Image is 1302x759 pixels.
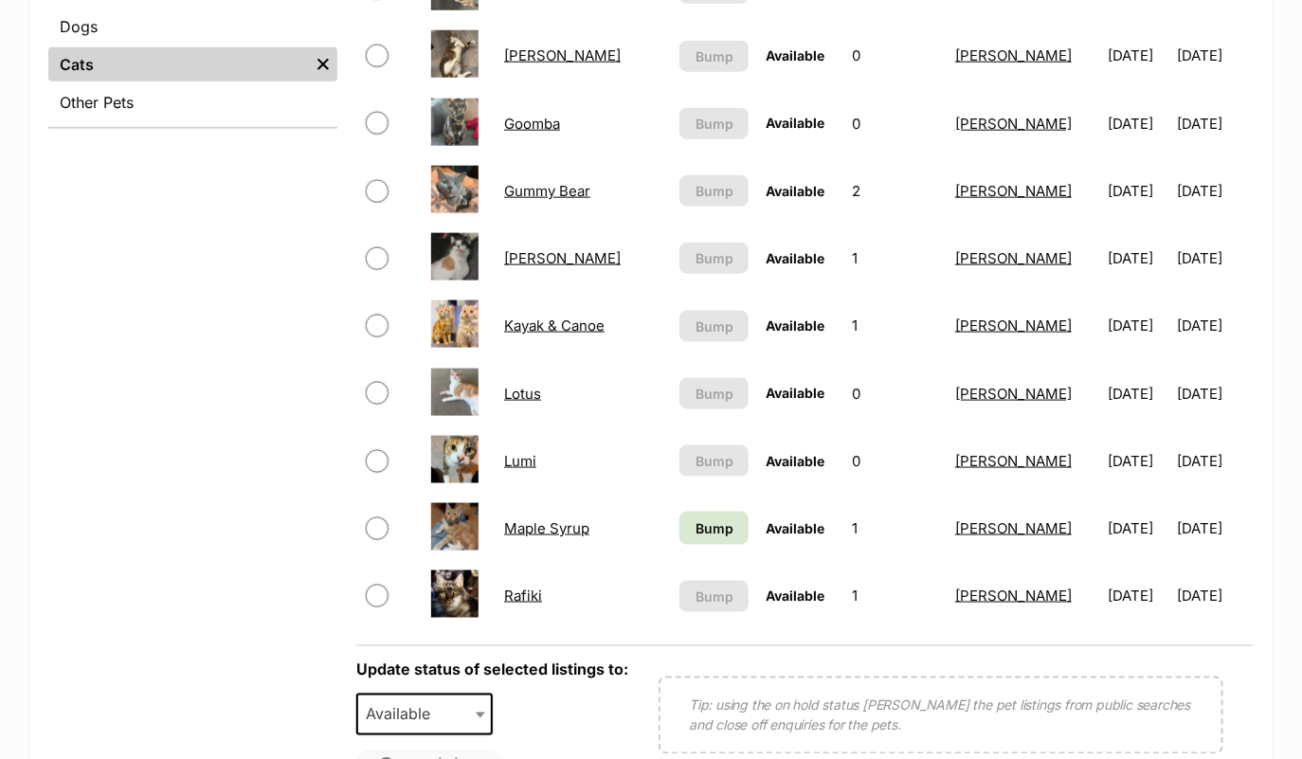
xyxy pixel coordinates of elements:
td: 0 [845,23,946,88]
span: Bump [696,451,733,471]
td: [DATE] [1177,563,1252,628]
td: [DATE] [1177,496,1252,561]
span: Bump [696,518,733,538]
span: Available [356,694,493,735]
a: Lotus [504,385,541,403]
button: Bump [679,445,749,477]
a: [PERSON_NAME] [955,452,1072,470]
td: 0 [845,361,946,426]
span: Available [766,453,824,469]
a: Gummy Bear [504,182,590,200]
a: Lumi [504,452,536,470]
span: Available [358,701,449,728]
a: [PERSON_NAME] [955,519,1072,537]
span: Bump [696,587,733,606]
td: 2 [845,158,946,224]
span: Bump [696,384,733,404]
a: [PERSON_NAME] [955,587,1072,605]
span: Bump [696,181,733,201]
span: Bump [696,316,733,336]
a: Maple Syrup [504,519,589,537]
td: [DATE] [1100,91,1175,156]
td: [DATE] [1177,91,1252,156]
a: [PERSON_NAME] [504,249,621,267]
td: 0 [845,91,946,156]
span: Available [766,587,824,604]
a: Kayak & Canoe [504,316,605,334]
td: [DATE] [1100,158,1175,224]
button: Bump [679,108,749,139]
a: Cats [48,47,309,81]
td: [DATE] [1177,158,1252,224]
td: 0 [845,428,946,494]
a: Dogs [48,9,337,44]
img: Rafiki [431,570,479,618]
a: [PERSON_NAME] [955,316,1072,334]
button: Bump [679,175,749,207]
a: Other Pets [48,85,337,119]
td: [DATE] [1100,23,1175,88]
span: Available [766,47,824,63]
a: Bump [679,512,749,545]
button: Bump [679,311,749,342]
a: [PERSON_NAME] [504,46,621,64]
span: Available [766,115,824,131]
button: Bump [679,581,749,612]
button: Bump [679,243,749,274]
span: Bump [696,46,733,66]
td: [DATE] [1177,23,1252,88]
td: 1 [845,226,946,291]
a: [PERSON_NAME] [955,182,1072,200]
a: Goomba [504,115,560,133]
span: Available [766,385,824,401]
span: Available [766,520,824,536]
a: [PERSON_NAME] [955,385,1072,403]
a: Remove filter [309,47,337,81]
a: [PERSON_NAME] [955,115,1072,133]
a: [PERSON_NAME] [955,46,1072,64]
span: Bump [696,248,733,268]
td: [DATE] [1100,563,1175,628]
a: Rafiki [504,587,542,605]
td: 1 [845,496,946,561]
td: [DATE] [1100,361,1175,426]
button: Bump [679,41,749,72]
td: [DATE] [1100,428,1175,494]
td: [DATE] [1100,226,1175,291]
td: 1 [845,293,946,358]
td: 1 [845,563,946,628]
td: [DATE] [1177,293,1252,358]
span: Available [766,250,824,266]
td: [DATE] [1177,226,1252,291]
label: Update status of selected listings to: [356,660,628,679]
td: [DATE] [1177,428,1252,494]
span: Available [766,183,824,199]
td: [DATE] [1100,293,1175,358]
button: Bump [679,378,749,409]
td: [DATE] [1177,361,1252,426]
a: [PERSON_NAME] [955,249,1072,267]
p: Tip: using the on hold status [PERSON_NAME] the pet listings from public searches and close off e... [689,696,1193,735]
span: Bump [696,114,733,134]
span: Available [766,317,824,334]
td: [DATE] [1100,496,1175,561]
